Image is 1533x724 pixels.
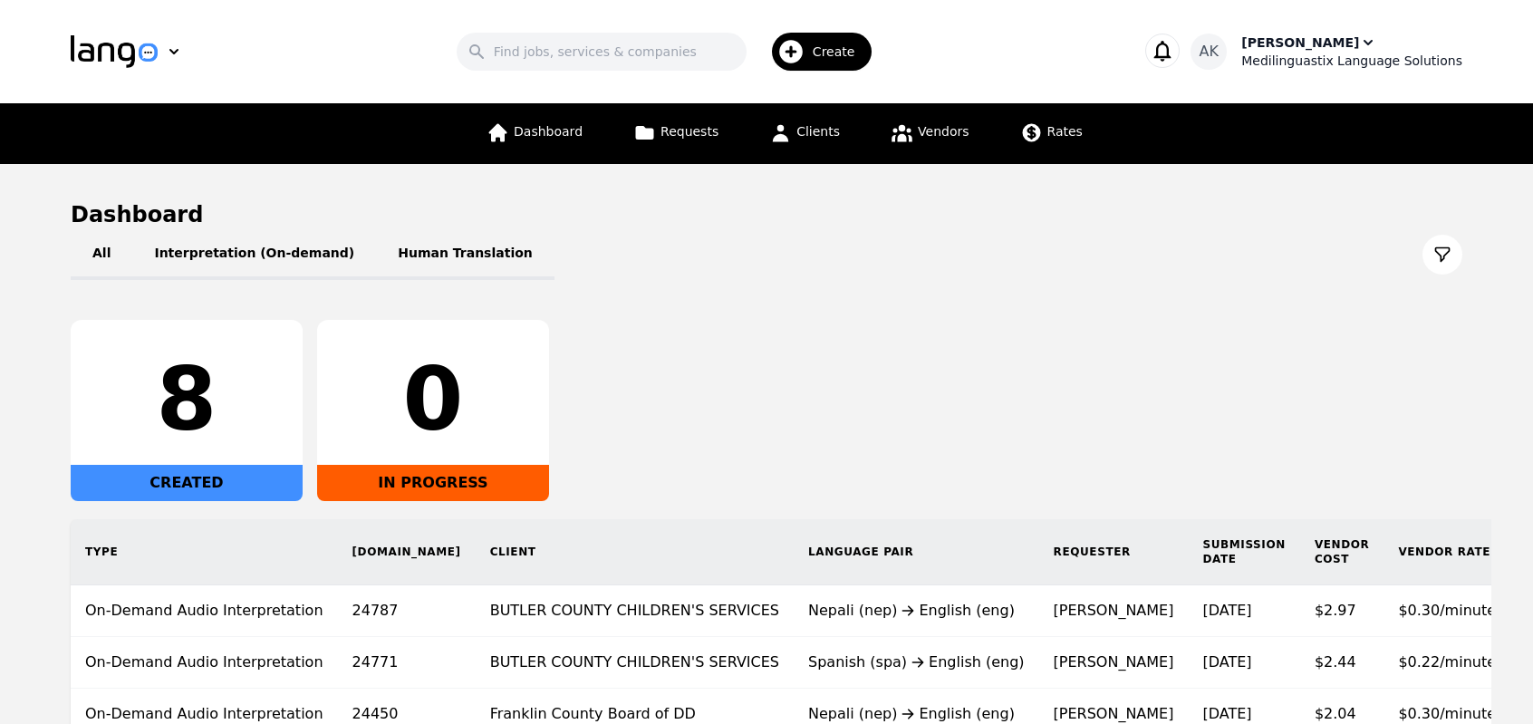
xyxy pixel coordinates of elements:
[476,519,794,585] th: Client
[1422,235,1462,275] button: Filter
[1039,637,1189,689] td: [PERSON_NAME]
[1009,103,1094,164] a: Rates
[71,229,132,280] button: All
[1398,602,1496,619] span: $0.30/minute
[71,35,158,68] img: Logo
[1300,637,1384,689] td: $2.44
[747,25,883,78] button: Create
[71,465,303,501] div: CREATED
[376,229,554,280] button: Human Translation
[71,585,338,637] td: On-Demand Audio Interpretation
[1202,705,1251,722] time: [DATE]
[808,600,1025,622] div: Nepali (nep) English (eng)
[660,124,718,139] span: Requests
[622,103,729,164] a: Requests
[794,519,1039,585] th: Language Pair
[476,585,794,637] td: BUTLER COUNTY CHILDREN'S SERVICES
[1398,653,1496,671] span: $0.22/minute
[1202,602,1251,619] time: [DATE]
[1191,34,1462,70] button: AK[PERSON_NAME]Medilinguastix Language Solutions
[918,124,969,139] span: Vendors
[1398,705,1496,722] span: $0.30/minute
[880,103,979,164] a: Vendors
[338,637,476,689] td: 24771
[132,229,376,280] button: Interpretation (On-demand)
[1241,52,1462,70] div: Medilinguastix Language Solutions
[332,356,535,443] div: 0
[1300,585,1384,637] td: $2.97
[1202,653,1251,671] time: [DATE]
[796,124,840,139] span: Clients
[1188,519,1299,585] th: Submission Date
[813,43,868,61] span: Create
[514,124,583,139] span: Dashboard
[457,33,747,71] input: Find jobs, services & companies
[1384,519,1510,585] th: Vendor Rate
[71,637,338,689] td: On-Demand Audio Interpretation
[808,652,1025,673] div: Spanish (spa) English (eng)
[1200,41,1219,63] span: AK
[85,356,288,443] div: 8
[476,103,593,164] a: Dashboard
[338,585,476,637] td: 24787
[71,519,338,585] th: Type
[71,200,1462,229] h1: Dashboard
[1300,519,1384,585] th: Vendor Cost
[1047,124,1083,139] span: Rates
[1241,34,1359,52] div: [PERSON_NAME]
[317,465,549,501] div: IN PROGRESS
[1039,585,1189,637] td: [PERSON_NAME]
[338,519,476,585] th: [DOMAIN_NAME]
[1039,519,1189,585] th: Requester
[758,103,851,164] a: Clients
[476,637,794,689] td: BUTLER COUNTY CHILDREN'S SERVICES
